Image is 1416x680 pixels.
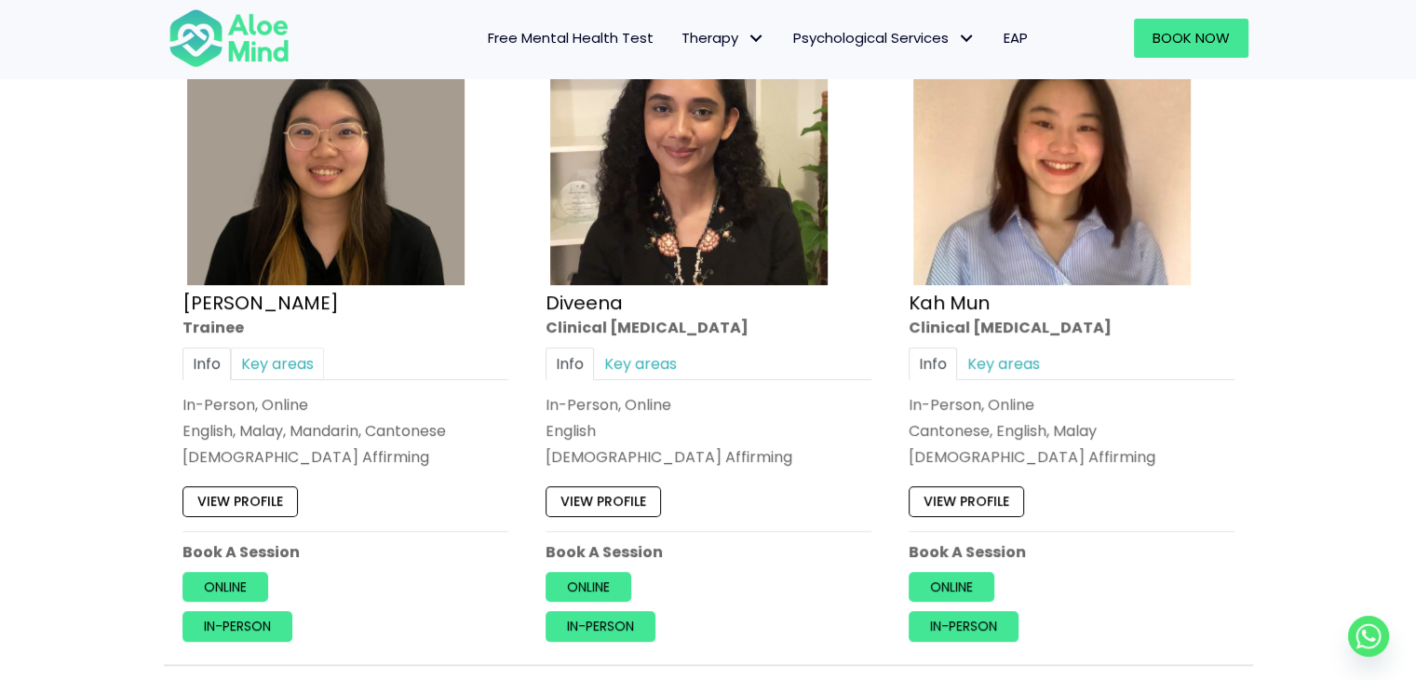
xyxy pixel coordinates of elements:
p: Cantonese, English, Malay [909,420,1234,442]
a: Info [182,347,231,380]
p: Book A Session [182,541,508,563]
a: Key areas [231,347,324,380]
a: [PERSON_NAME] [182,289,339,315]
span: Therapy [681,28,765,48]
nav: Menu [314,19,1042,58]
a: View profile [182,486,298,516]
a: Kah Mun [909,289,990,315]
a: In-person [909,611,1018,641]
span: Free Mental Health Test [488,28,654,48]
span: Psychological Services: submenu [953,25,980,52]
a: Diveena [546,289,623,315]
div: [DEMOGRAPHIC_DATA] Affirming [182,446,508,468]
a: Online [182,572,268,602]
a: Psychological ServicesPsychological Services: submenu [779,19,990,58]
a: Online [546,572,631,602]
a: Whatsapp [1348,616,1389,657]
img: Kah Mun-profile-crop-300×300 [913,7,1191,285]
div: In-Person, Online [909,394,1234,415]
p: English [546,420,871,442]
span: Therapy: submenu [743,25,770,52]
div: Clinical [MEDICAL_DATA] [546,316,871,337]
p: English, Malay, Mandarin, Cantonese [182,420,508,442]
a: In-person [182,611,292,641]
img: Profile – Xin Yi [187,7,465,285]
div: [DEMOGRAPHIC_DATA] Affirming [546,446,871,468]
a: View profile [546,486,661,516]
span: EAP [1004,28,1028,48]
div: Clinical [MEDICAL_DATA] [909,316,1234,337]
span: Psychological Services [793,28,976,48]
a: EAP [990,19,1042,58]
a: Key areas [594,347,687,380]
div: Trainee [182,316,508,337]
span: Book Now [1153,28,1230,48]
div: In-Person, Online [546,394,871,415]
div: In-Person, Online [182,394,508,415]
a: View profile [909,486,1024,516]
a: Info [909,347,957,380]
p: Book A Session [909,541,1234,563]
a: Book Now [1134,19,1248,58]
a: Key areas [957,347,1050,380]
img: IMG_1660 – Diveena Nair [550,7,828,285]
a: Free Mental Health Test [474,19,668,58]
a: Info [546,347,594,380]
img: Aloe mind Logo [169,7,290,69]
a: Online [909,572,994,602]
p: Book A Session [546,541,871,563]
a: TherapyTherapy: submenu [668,19,779,58]
a: In-person [546,611,655,641]
div: [DEMOGRAPHIC_DATA] Affirming [909,446,1234,468]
